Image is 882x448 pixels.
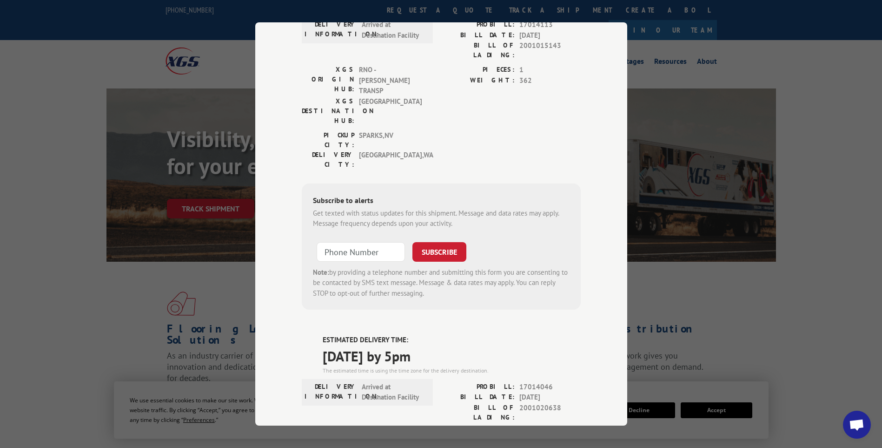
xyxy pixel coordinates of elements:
[519,41,581,60] span: 2001015143
[323,367,581,375] div: The estimated time is using the time zone for the delivery destination.
[441,75,515,86] label: WEIGHT:
[305,382,357,403] label: DELIVERY INFORMATION:
[441,392,515,403] label: BILL DATE:
[441,20,515,30] label: PROBILL:
[359,96,422,126] span: [GEOGRAPHIC_DATA]
[323,346,581,367] span: [DATE] by 5pm
[313,267,570,299] div: by providing a telephone number and submitting this form you are consenting to be contacted by SM...
[441,41,515,60] label: BILL OF LADING:
[519,20,581,30] span: 17014113
[441,30,515,41] label: BILL DATE:
[519,403,581,422] span: 2001020638
[313,195,570,208] div: Subscribe to alerts
[305,20,357,41] label: DELIVERY INFORMATION:
[519,392,581,403] span: [DATE]
[519,65,581,75] span: 1
[362,20,424,41] span: Arrived at Destination Facility
[313,268,329,277] strong: Note:
[359,65,422,96] span: RNO - [PERSON_NAME] TRANSP
[441,382,515,393] label: PROBILL:
[302,150,354,170] label: DELIVERY CITY:
[317,242,405,262] input: Phone Number
[519,382,581,393] span: 17014046
[359,150,422,170] span: [GEOGRAPHIC_DATA] , WA
[519,30,581,41] span: [DATE]
[313,208,570,229] div: Get texted with status updates for this shipment. Message and data rates may apply. Message frequ...
[843,411,871,439] a: Open chat
[302,65,354,96] label: XGS ORIGIN HUB:
[302,130,354,150] label: PICKUP CITY:
[359,130,422,150] span: SPARKS , NV
[441,65,515,75] label: PIECES:
[323,335,581,346] label: ESTIMATED DELIVERY TIME:
[302,96,354,126] label: XGS DESTINATION HUB:
[362,382,424,403] span: Arrived at Destination Facility
[441,403,515,422] label: BILL OF LADING:
[412,242,466,262] button: SUBSCRIBE
[519,75,581,86] span: 362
